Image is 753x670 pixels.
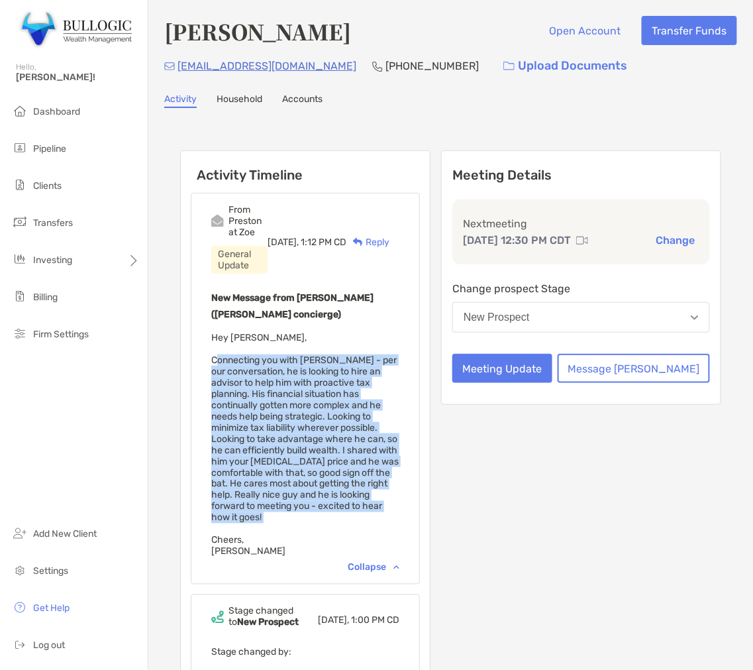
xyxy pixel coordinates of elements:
span: Transfers [33,217,73,229]
p: [DATE] 12:30 PM CDT [463,232,571,249]
span: Billing [33,292,58,303]
img: Email Icon [164,62,175,70]
img: clients icon [12,177,28,193]
p: Meeting Details [452,167,710,184]
b: New Message from [PERSON_NAME] ([PERSON_NAME] concierge) [211,292,374,320]
img: Reply icon [353,238,363,247]
p: [EMAIL_ADDRESS][DOMAIN_NAME] [177,58,356,74]
a: Household [217,93,262,108]
img: Chevron icon [393,565,399,569]
img: get-help icon [12,600,28,616]
div: From Preston at Zoe [228,204,268,238]
img: Open dropdown arrow [691,315,699,320]
span: Dashboard [33,106,80,117]
button: Open Account [539,16,631,45]
span: [DATE], [268,237,299,248]
span: [DATE], [318,615,349,626]
p: Change prospect Stage [452,280,710,297]
span: Get Help [33,603,70,614]
span: Pipeline [33,143,66,154]
span: Firm Settings [33,329,89,340]
span: [PERSON_NAME]! [16,72,140,83]
img: dashboard icon [12,103,28,119]
p: Stage changed by: [211,644,399,661]
span: 1:00 PM CD [351,615,399,626]
button: Meeting Update [452,354,552,383]
span: Hey [PERSON_NAME], Connecting you with [PERSON_NAME] - per our conversation, he is looking to hir... [211,332,399,557]
p: Next meeting [463,215,699,232]
button: Transfer Funds [642,16,737,45]
img: firm-settings icon [12,325,28,341]
div: Reply [346,235,389,249]
div: Stage changed to [228,606,318,628]
b: New Prospect [237,617,299,628]
img: add_new_client icon [12,526,28,541]
span: Log out [33,640,65,651]
span: Clients [33,180,62,192]
span: Investing [33,254,72,266]
div: Collapse [348,562,399,573]
div: New Prospect [464,311,530,323]
img: logout icon [12,637,28,653]
button: Change [652,233,699,247]
img: button icon [503,62,515,71]
h6: Activity Timeline [181,151,430,183]
span: Settings [33,566,68,577]
img: Event icon [211,215,224,227]
button: New Prospect [452,302,710,333]
button: Message [PERSON_NAME] [558,354,710,383]
img: Zoe Logo [16,5,132,53]
a: Accounts [282,93,323,108]
h4: [PERSON_NAME] [164,16,351,46]
p: [PHONE_NUMBER] [385,58,479,74]
img: transfers icon [12,214,28,230]
img: investing icon [12,251,28,267]
a: Upload Documents [495,52,636,80]
div: General Update [211,246,268,274]
img: pipeline icon [12,140,28,156]
img: Phone Icon [372,61,383,72]
img: settings icon [12,563,28,579]
a: Activity [164,93,197,108]
img: communication type [576,235,588,246]
span: 1:12 PM CD [301,237,346,248]
img: billing icon [12,288,28,304]
span: Add New Client [33,529,97,540]
img: Event icon [211,611,224,624]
